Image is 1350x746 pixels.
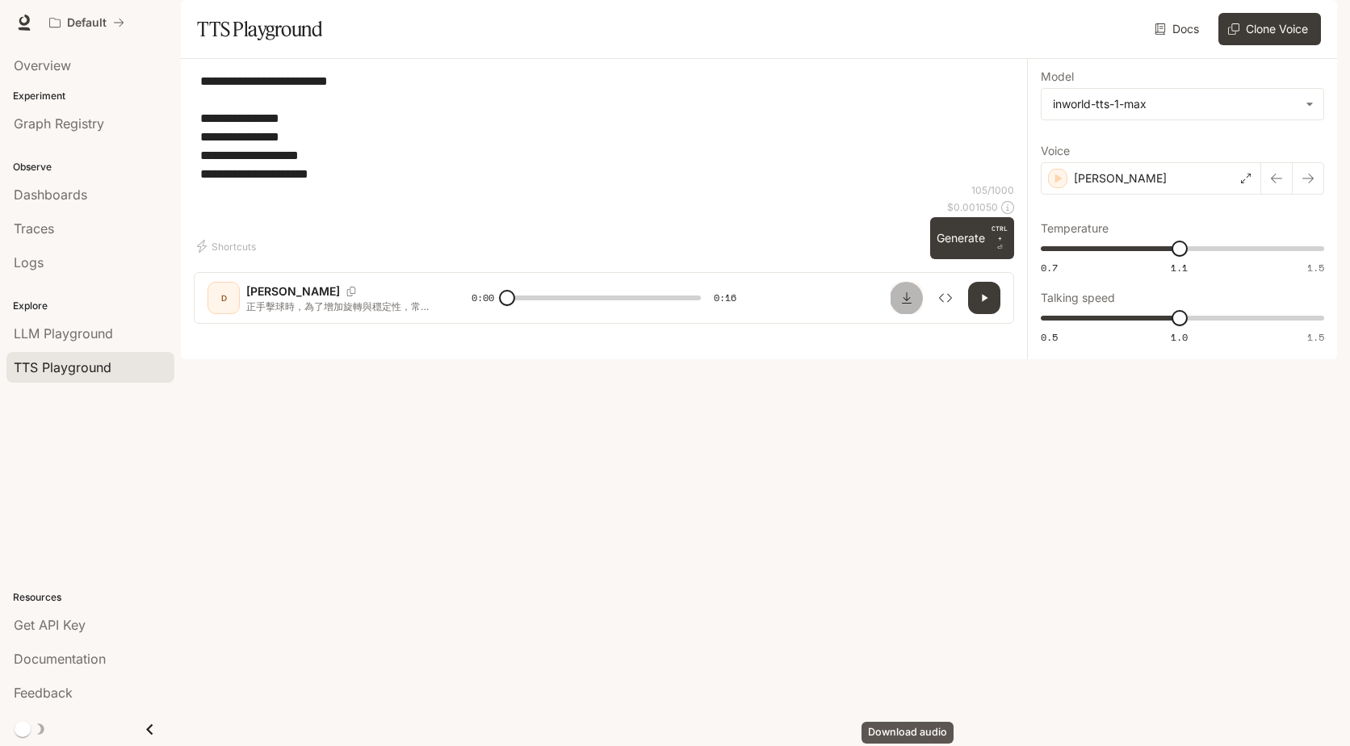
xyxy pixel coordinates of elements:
span: 0:16 [714,290,736,306]
div: inworld-tts-1-max [1053,96,1298,112]
p: 正手擊球時，為了增加旋轉與穩定性，常用的握拍方式是： 1. 東方式握拍 Eastern 2. 西方式握拍 Western 3. 大陸式握拍 Continental 4. 半西方式握拍 Semi-... [246,300,433,313]
p: Voice [1041,145,1070,157]
button: All workspaces [42,6,132,39]
button: Inspect [929,282,962,314]
p: ⏎ [992,224,1008,253]
p: Model [1041,71,1074,82]
span: 1.0 [1171,330,1188,344]
button: Clone Voice [1218,13,1321,45]
a: Docs [1151,13,1205,45]
button: Copy Voice ID [340,287,363,296]
span: 0:00 [472,290,494,306]
p: Talking speed [1041,292,1115,304]
span: 0.5 [1041,330,1058,344]
div: Download audio [862,722,954,744]
p: [PERSON_NAME] [246,283,340,300]
button: Download audio [891,282,923,314]
p: Temperature [1041,223,1109,234]
span: 1.1 [1171,261,1188,275]
p: CTRL + [992,224,1008,243]
span: 1.5 [1307,330,1324,344]
p: Default [67,16,107,30]
span: 1.5 [1307,261,1324,275]
span: 0.7 [1041,261,1058,275]
div: inworld-tts-1-max [1042,89,1323,119]
button: Shortcuts [194,233,262,259]
button: GenerateCTRL +⏎ [930,217,1014,259]
div: D [211,285,237,311]
p: 105 / 1000 [971,183,1014,197]
h1: TTS Playground [197,13,322,45]
p: [PERSON_NAME] [1074,170,1167,186]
